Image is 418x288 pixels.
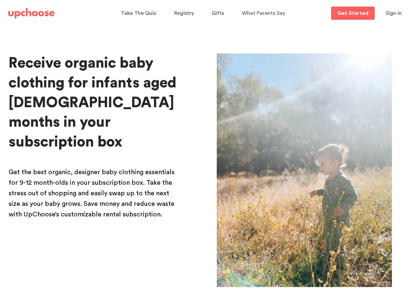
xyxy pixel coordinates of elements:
span: Sign in [386,11,402,16]
a: Take The Quiz [121,7,158,20]
a: Registry [174,7,196,20]
span: Registry [174,11,194,16]
a: What Parents Say [242,7,287,20]
p: Get Started [337,11,368,16]
a: Get Started [331,7,375,20]
span: Get the best organic, designer baby clothing essentials for 9-12 month-olds in your subscription ... [9,169,174,218]
h1: Receive organic baby clothing for infants aged [DEMOGRAPHIC_DATA] months in your subscription box [9,53,179,152]
a: UpChoose [8,7,55,20]
img: UpChoose [8,8,55,18]
span: Gifts [212,11,224,16]
span: What Parents Say [242,11,285,16]
a: Gifts [212,7,226,20]
button: Sign in [377,7,410,20]
span: Take The Quiz [121,11,156,16]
